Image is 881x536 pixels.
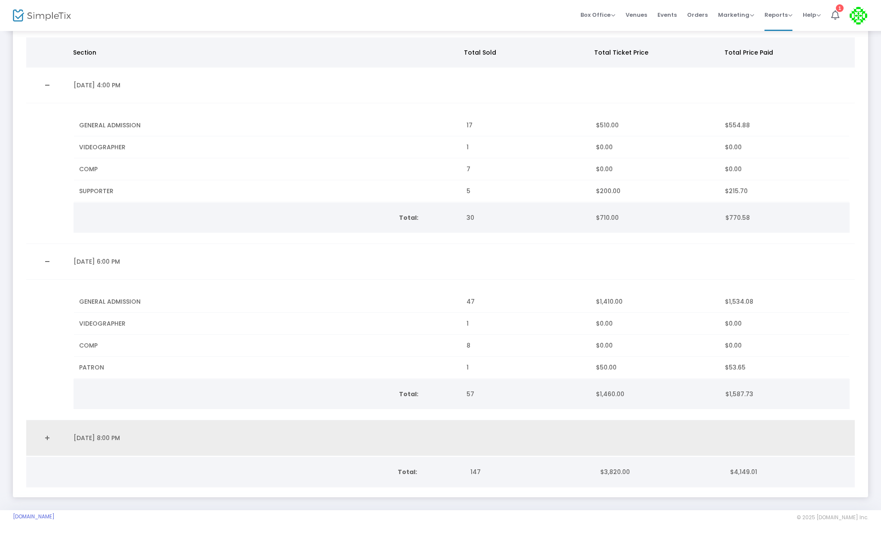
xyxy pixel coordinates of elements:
[470,468,481,476] span: 147
[657,4,677,26] span: Events
[596,297,623,306] span: $1,410.00
[68,37,459,68] th: Section
[725,363,746,372] span: $53.65
[467,341,470,350] span: 8
[399,213,418,222] b: Total:
[596,319,613,328] span: $0.00
[467,187,470,195] span: 5
[399,390,418,398] b: Total:
[467,319,469,328] span: 1
[797,514,868,521] span: © 2025 [DOMAIN_NAME] Inc.
[725,187,748,195] span: $215.70
[467,121,473,129] span: 17
[79,319,126,328] span: VIDEOGRAPHER
[596,121,619,129] span: $510.00
[596,213,619,222] span: $710.00
[596,165,613,173] span: $0.00
[725,341,742,350] span: $0.00
[600,468,630,476] span: $3,820.00
[596,187,620,195] span: $200.00
[596,390,624,398] span: $1,460.00
[467,390,474,398] span: 57
[594,48,648,57] span: Total Ticket Price
[730,468,757,476] span: $4,149.01
[467,165,470,173] span: 7
[467,213,474,222] span: 30
[596,363,617,372] span: $50.00
[725,143,742,151] span: $0.00
[31,431,63,445] a: Expand Details
[764,11,792,19] span: Reports
[79,187,114,195] span: SUPPORTER
[79,143,126,151] span: VIDEOGRAPHER
[459,37,589,68] th: Total Sold
[725,121,750,129] span: $554.88
[79,363,104,372] span: PATRON
[79,341,98,350] span: COMP
[68,244,462,280] td: [DATE] 6:00 PM
[74,291,849,379] div: Data table
[31,255,63,268] a: Collapse Details
[725,297,753,306] span: $1,534.08
[580,11,615,19] span: Box Office
[626,4,647,26] span: Venues
[803,11,821,19] span: Help
[725,165,742,173] span: $0.00
[79,297,141,306] span: GENERAL ADMISSION
[79,165,98,173] span: COMP
[68,420,462,456] td: [DATE] 8:00 PM
[687,4,708,26] span: Orders
[836,4,844,12] div: 1
[79,121,141,129] span: GENERAL ADMISSION
[725,319,742,328] span: $0.00
[725,213,750,222] span: $770.58
[467,297,475,306] span: 47
[13,513,55,520] a: [DOMAIN_NAME]
[467,363,469,372] span: 1
[718,11,754,19] span: Marketing
[467,143,469,151] span: 1
[596,341,613,350] span: $0.00
[26,37,855,456] div: Data table
[74,114,849,202] div: Data table
[725,390,753,398] span: $1,587.73
[398,468,417,476] b: Total:
[68,68,462,103] td: [DATE] 4:00 PM
[31,78,63,92] a: Collapse Details
[26,457,855,487] div: Data table
[596,143,613,151] span: $0.00
[724,48,773,57] span: Total Price Paid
